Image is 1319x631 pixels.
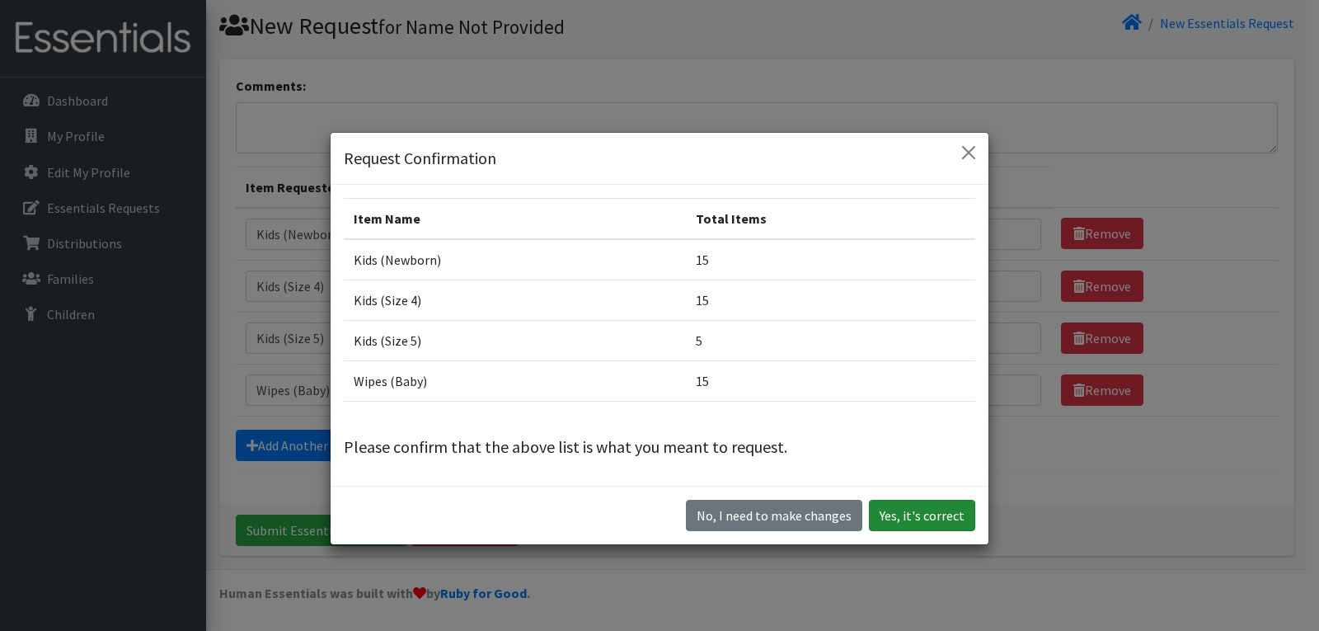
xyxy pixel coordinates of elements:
button: No I need to make changes [686,500,862,531]
button: Yes, it's correct [869,500,975,531]
td: Kids (Newborn) [344,239,686,280]
th: Total Items [686,199,975,240]
td: 15 [686,361,975,402]
h5: Request Confirmation [344,146,496,171]
button: Close [955,139,982,166]
td: 15 [686,239,975,280]
td: Kids (Size 5) [344,321,686,361]
td: 15 [686,280,975,321]
td: Kids (Size 4) [344,280,686,321]
p: Please confirm that the above list is what you meant to request. [344,435,975,459]
td: Wipes (Baby) [344,361,686,402]
td: 5 [686,321,975,361]
th: Item Name [344,199,686,240]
